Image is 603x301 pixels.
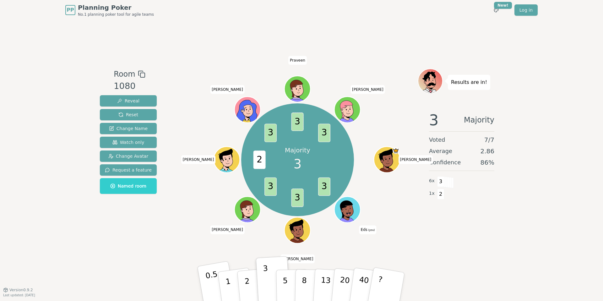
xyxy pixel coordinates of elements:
[429,158,461,167] span: Confidence
[100,95,157,107] button: Reveal
[437,176,444,187] span: 3
[429,147,452,156] span: Average
[335,197,360,222] button: Click to change your avatar
[118,112,138,118] span: Reset
[253,150,266,169] span: 2
[100,137,157,148] button: Watch only
[318,178,330,196] span: 3
[67,6,74,14] span: PP
[484,135,494,144] span: 7 / 7
[367,229,375,232] span: (you)
[464,112,494,128] span: Majority
[100,109,157,120] button: Reset
[100,178,157,194] button: Named room
[288,56,307,65] span: Click to change your name
[110,183,146,189] span: Named room
[264,124,277,142] span: 3
[429,112,439,128] span: 3
[451,78,487,87] p: Results are in!
[100,150,157,162] button: Change Avatar
[514,4,538,16] a: Log in
[109,125,148,132] span: Change Name
[108,153,149,159] span: Change Avatar
[210,226,245,234] span: Click to change your name
[399,155,433,164] span: Click to change your name
[393,147,399,154] span: Isaac is the host
[210,85,245,94] span: Click to change your name
[78,12,154,17] span: No.1 planning poker tool for agile teams
[9,287,33,293] span: Version 0.9.2
[264,178,277,196] span: 3
[78,3,154,12] span: Planning Poker
[480,147,494,156] span: 2.86
[114,68,135,80] span: Room
[280,254,315,263] span: Click to change your name
[263,264,270,298] p: 3
[105,167,152,173] span: Request a feature
[3,287,33,293] button: Version0.9.2
[429,135,445,144] span: Voted
[294,155,301,173] span: 3
[100,164,157,176] button: Request a feature
[3,293,35,297] span: Last updated: [DATE]
[350,85,385,94] span: Click to change your name
[481,158,494,167] span: 86 %
[494,2,512,9] div: New!
[285,146,310,155] p: Majority
[112,139,144,145] span: Watch only
[437,189,444,200] span: 2
[291,112,304,131] span: 3
[429,178,435,184] span: 6 x
[65,3,154,17] a: PPPlanning PokerNo.1 planning poker tool for agile teams
[491,4,502,16] button: New!
[114,80,145,93] div: 1080
[429,190,435,197] span: 1 x
[318,124,330,142] span: 3
[117,98,139,104] span: Reveal
[100,123,157,134] button: Change Name
[291,189,304,207] span: 3
[359,226,376,234] span: Click to change your name
[181,155,216,164] span: Click to change your name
